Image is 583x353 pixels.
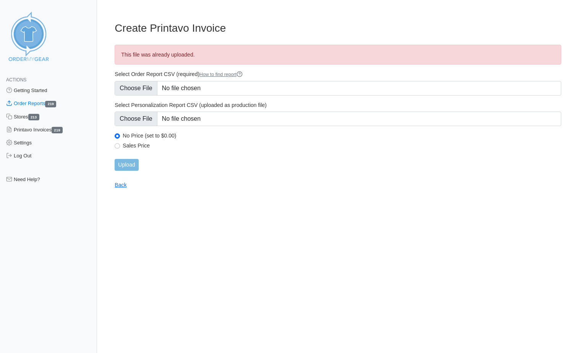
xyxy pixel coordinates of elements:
a: How to find report [199,72,243,77]
input: Upload [115,159,138,171]
label: Select Personalization Report CSV (uploaded as production file) [115,102,561,108]
span: 219 [45,101,56,107]
label: Sales Price [123,142,561,149]
div: This file was already uploaded. [115,45,561,65]
h3: Create Printavo Invoice [115,22,561,35]
span: 219 [52,127,63,133]
span: Actions [6,77,26,83]
label: No Price (set to $0.00) [123,132,561,139]
span: 213 [28,114,39,120]
a: Back [115,182,126,188]
label: Select Order Report CSV (required) [115,71,561,78]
